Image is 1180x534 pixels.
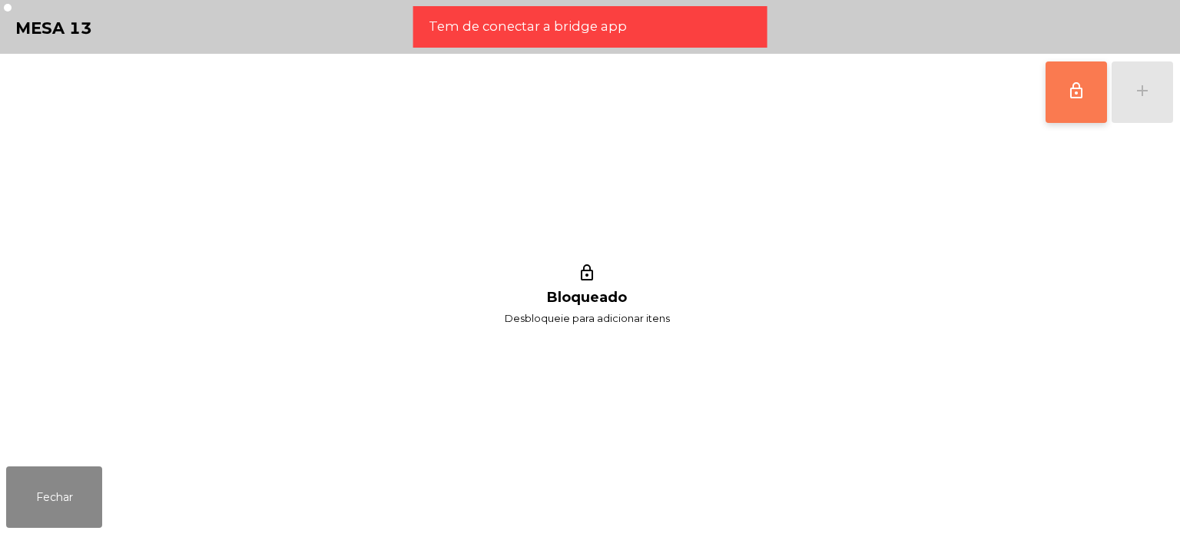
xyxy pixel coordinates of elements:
[15,17,92,40] h4: Mesa 13
[575,264,598,287] i: lock_outline
[547,290,627,306] h1: Bloqueado
[6,466,102,528] button: Fechar
[1046,61,1107,123] button: lock_outline
[1067,81,1086,100] span: lock_outline
[429,17,627,36] span: Tem de conectar a bridge app
[505,309,670,328] span: Desbloqueie para adicionar itens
